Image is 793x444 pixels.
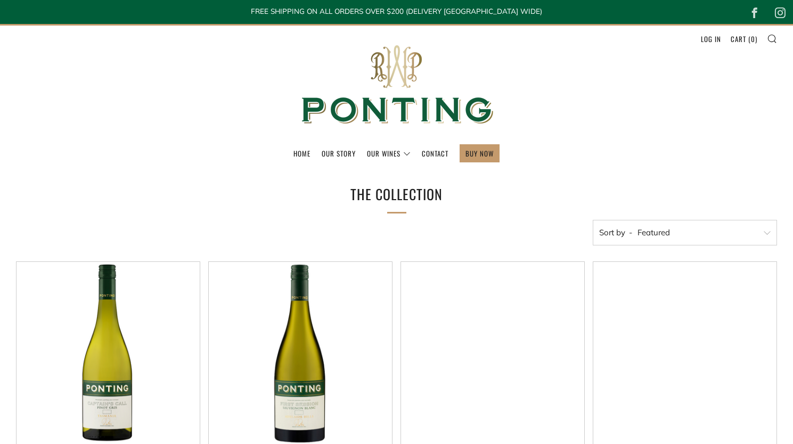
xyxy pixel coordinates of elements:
h1: The Collection [237,182,557,207]
a: Home [293,145,310,162]
a: Our Wines [367,145,411,162]
a: Our Story [322,145,356,162]
img: Ponting Wines [290,26,503,144]
a: Log in [701,30,721,47]
a: Cart (0) [731,30,757,47]
a: BUY NOW [465,145,494,162]
a: Contact [422,145,448,162]
span: 0 [751,34,755,44]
